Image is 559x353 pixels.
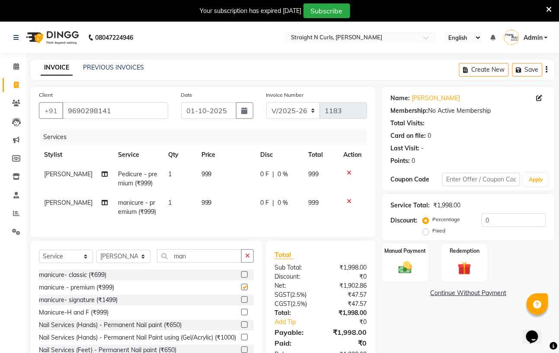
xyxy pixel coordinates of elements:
[39,270,106,280] div: manicure- classic (₹699)
[321,299,374,308] div: ₹47.57
[321,263,374,272] div: ₹1,998.00
[433,227,446,235] label: Fixed
[321,308,374,318] div: ₹1,998.00
[433,216,460,223] label: Percentage
[39,321,182,330] div: Nail Services (Hands) - Permanent Nail paint (₹650)
[118,170,157,187] span: Pedicure - premium (₹999)
[260,170,269,179] span: 0 F
[394,260,416,276] img: _cash.svg
[83,64,144,71] a: PREVIOUS INVOICES
[321,272,374,281] div: ₹0
[391,156,410,165] div: Points:
[434,201,461,210] div: ₹1,998.00
[39,296,118,305] div: manicure- signature (₹1499)
[391,131,426,140] div: Card on file:
[308,170,319,178] span: 999
[391,216,418,225] div: Discount:
[266,91,304,99] label: Invoice Number
[200,6,302,16] div: Your subscription has expired [DATE]
[524,33,543,42] span: Admin
[321,327,374,337] div: ₹1,998.00
[272,170,274,179] span: |
[412,94,460,103] a: [PERSON_NAME]
[201,170,212,178] span: 999
[504,30,519,45] img: Admin
[168,170,172,178] span: 1
[268,272,321,281] div: Discount:
[268,281,321,290] div: Net:
[168,199,172,207] span: 1
[450,247,479,255] label: Redemption
[391,106,428,115] div: Membership:
[272,198,274,207] span: |
[39,102,63,119] button: +91
[39,91,53,99] label: Client
[41,60,73,76] a: INVOICE
[321,338,374,348] div: ₹0
[391,144,420,153] div: Last Visit:
[384,247,426,255] label: Manual Payment
[268,290,321,299] div: ( )
[303,3,350,18] button: Subscribe
[454,260,475,277] img: _gift.svg
[163,145,196,165] th: Qty
[44,170,93,178] span: [PERSON_NAME]
[292,300,305,307] span: 2.5%
[95,25,133,50] b: 08047224946
[412,156,415,165] div: 0
[278,170,288,179] span: 0 %
[255,145,303,165] th: Disc
[268,308,321,318] div: Total:
[321,290,374,299] div: ₹47.57
[260,198,269,207] span: 0 F
[39,333,236,342] div: Nail Services (Hands) - Permanent Nail Paint using (Gel/Acrylic) (₹1000)
[391,201,430,210] div: Service Total:
[62,102,168,119] input: Search by Name/Mobile/Email/Code
[40,129,374,145] div: Services
[329,318,373,327] div: ₹0
[268,263,321,272] div: Sub Total:
[422,144,424,153] div: -
[181,91,193,99] label: Date
[268,318,329,327] a: Add Tip
[278,198,288,207] span: 0 %
[22,25,81,50] img: logo
[524,173,548,186] button: Apply
[384,289,553,298] a: Continue Without Payment
[275,291,290,299] span: SGST
[275,250,294,259] span: Total
[442,173,520,186] input: Enter Offer / Coupon Code
[391,119,425,128] div: Total Visits:
[292,291,305,298] span: 2.5%
[391,106,546,115] div: No Active Membership
[512,63,543,76] button: Save
[321,281,374,290] div: ₹1,902.86
[339,145,367,165] th: Action
[303,145,338,165] th: Total
[39,145,113,165] th: Stylist
[201,199,212,207] span: 999
[39,283,114,292] div: manicure - premium (₹999)
[308,199,319,207] span: 999
[44,199,93,207] span: [PERSON_NAME]
[118,199,156,216] span: manicure - premium (₹999)
[391,94,410,103] div: Name:
[391,175,443,184] div: Coupon Code
[196,145,255,165] th: Price
[268,338,321,348] div: Paid:
[428,131,431,140] div: 0
[268,327,321,337] div: Payable:
[275,300,291,308] span: CGST
[157,249,242,263] input: Search or Scan
[39,308,109,317] div: Manicure-H and F (₹999)
[523,318,550,344] iframe: chat widget
[459,63,509,76] button: Create New
[113,145,163,165] th: Service
[268,299,321,308] div: ( )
